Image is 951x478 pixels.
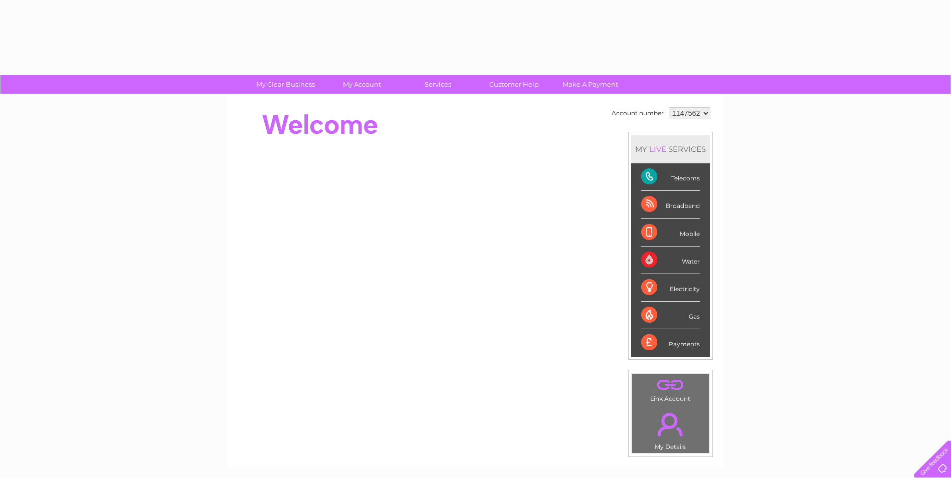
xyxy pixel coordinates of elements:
td: Account number [609,105,666,122]
a: Services [397,75,479,94]
a: My Clear Business [244,75,327,94]
div: Telecoms [641,163,700,191]
td: My Details [632,404,709,453]
a: . [635,407,706,442]
div: LIVE [647,144,668,154]
div: MY SERVICES [631,135,710,163]
div: Gas [641,302,700,329]
a: My Account [320,75,403,94]
a: Make A Payment [549,75,632,94]
a: . [635,376,706,394]
div: Mobile [641,219,700,247]
a: Customer Help [473,75,555,94]
div: Payments [641,329,700,356]
div: Water [641,247,700,274]
div: Electricity [641,274,700,302]
td: Link Account [632,373,709,405]
div: Broadband [641,191,700,218]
